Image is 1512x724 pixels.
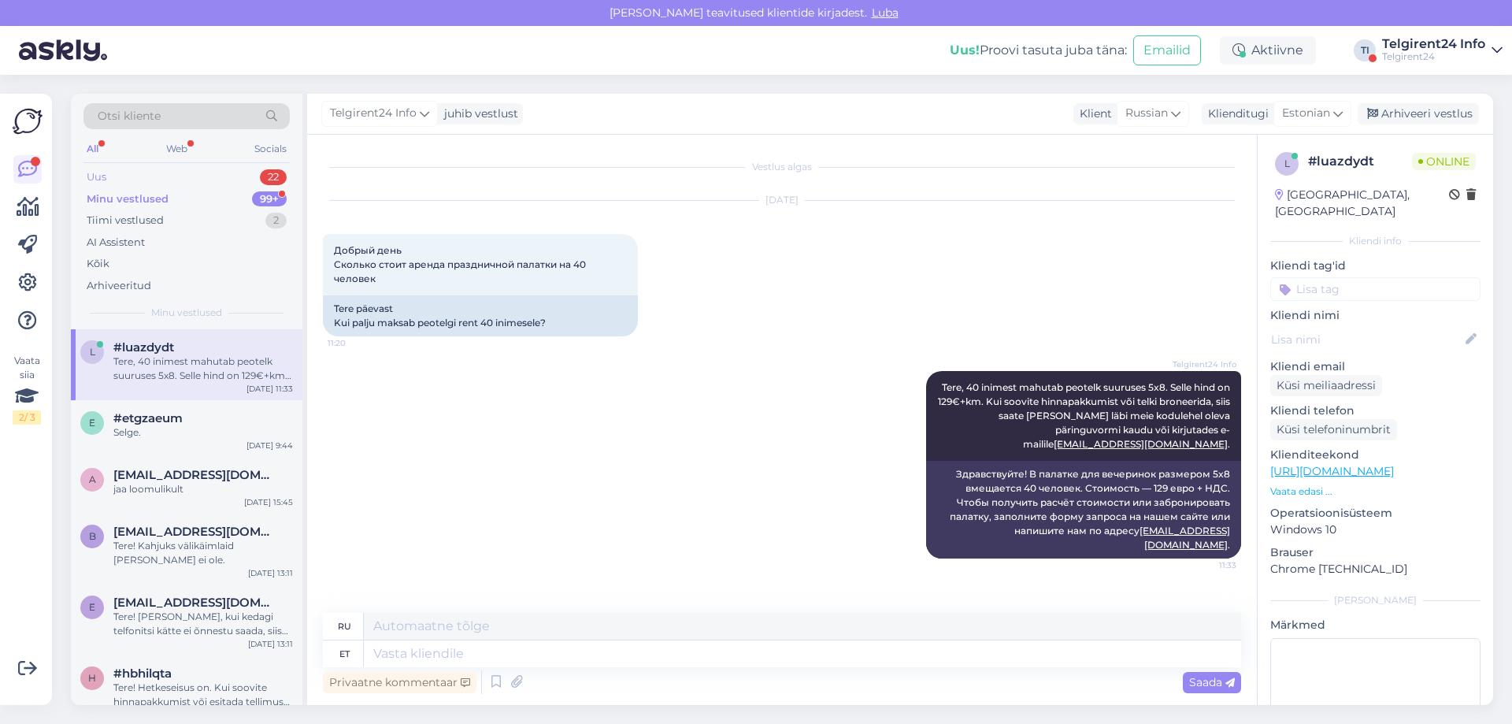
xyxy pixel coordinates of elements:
[251,139,290,159] div: Socials
[113,468,277,482] span: ailen@structo.ee
[246,383,293,395] div: [DATE] 11:33
[1275,187,1449,220] div: [GEOGRAPHIC_DATA], [GEOGRAPHIC_DATA]
[89,530,96,542] span: b
[1270,403,1480,419] p: Kliendi telefon
[1270,505,1480,522] p: Operatsioonisüsteem
[13,354,41,425] div: Vaata siia
[1382,38,1485,50] div: Telgirent24 Info
[244,496,293,508] div: [DATE] 15:45
[330,105,417,122] span: Telgirent24 Info
[87,169,106,185] div: Uus
[938,381,1232,450] span: Tere, 40 inimest mahutab peotelk suuruses 5x8. Selle hind on 129€+km. Kui soovite hinnapakkumist ...
[89,417,95,429] span: e
[89,473,96,485] span: a
[1270,561,1480,577] p: Chrome [TECHNICAL_ID]
[1354,39,1376,61] div: TI
[323,160,1241,174] div: Vestlus algas
[1382,50,1485,63] div: Telgirent24
[1270,593,1480,607] div: [PERSON_NAME]
[113,525,277,539] span: birx323@gmail.com
[89,601,95,613] span: e
[113,482,293,496] div: jaa loomulikult
[1270,307,1480,324] p: Kliendi nimi
[1271,331,1462,348] input: Lisa nimi
[1270,258,1480,274] p: Kliendi tag'id
[1202,106,1269,122] div: Klienditugi
[87,235,145,251] div: AI Assistent
[1270,522,1480,538] p: Windows 10
[98,108,161,124] span: Otsi kliente
[265,213,287,228] div: 2
[87,256,109,272] div: Kõik
[13,106,43,136] img: Askly Logo
[323,295,638,336] div: Tere päevast Kui palju maksab peotelgi rent 40 inimesele?
[1189,675,1235,689] span: Saada
[113,666,172,681] span: #hbhilqta
[1282,105,1330,122] span: Estonian
[1270,419,1397,440] div: Küsi telefoninumbrit
[1270,544,1480,561] p: Brauser
[1358,103,1479,124] div: Arhiveeri vestlus
[1140,525,1230,551] a: [EMAIL_ADDRESS][DOMAIN_NAME]
[334,244,588,284] span: Добрый день Сколько стоит аренда праздничной палатки на 40 человек
[83,139,102,159] div: All
[1133,35,1201,65] button: Emailid
[1284,158,1290,169] span: l
[323,193,1241,207] div: [DATE]
[1270,485,1480,499] p: Vaata edasi ...
[151,306,222,320] span: Minu vestlused
[1177,559,1236,571] span: 11:33
[113,681,293,709] div: Tere! Hetkeseisus on. Kui soovite hinnapakkumist või esitada tellimust, siis palun saatke e-mail ...
[1412,153,1476,170] span: Online
[1220,36,1316,65] div: Aktiivne
[323,672,476,693] div: Privaatne kommentaar
[338,613,351,640] div: ru
[1270,617,1480,633] p: Märkmed
[1270,234,1480,248] div: Kliendi info
[252,191,287,207] div: 99+
[1073,106,1112,122] div: Klient
[339,640,350,667] div: et
[1270,447,1480,463] p: Klienditeekond
[1125,105,1168,122] span: Russian
[13,410,41,425] div: 2 / 3
[1270,375,1382,396] div: Küsi meiliaadressi
[950,41,1127,60] div: Proovi tasuta juba täna:
[113,610,293,638] div: Tere! [PERSON_NAME], kui kedagi telfonitsi kätte ei õnnestu saada, siis võib [PERSON_NAME] soovid...
[87,191,169,207] div: Minu vestlused
[1054,438,1228,450] a: [EMAIL_ADDRESS][DOMAIN_NAME]
[246,440,293,451] div: [DATE] 9:44
[438,106,518,122] div: juhib vestlust
[1173,358,1236,370] span: Telgirent24 Info
[328,337,387,349] span: 11:20
[87,213,164,228] div: Tiimi vestlused
[113,596,277,610] span: ene.randvee26@gmail.com
[113,411,183,425] span: #etgzaeum
[113,539,293,567] div: Tere! Kahjuks välikäimlaid [PERSON_NAME] ei ole.
[950,43,980,58] b: Uus!
[1270,464,1394,478] a: [URL][DOMAIN_NAME]
[90,346,95,358] span: l
[1270,358,1480,375] p: Kliendi email
[113,340,174,355] span: #luazdydt
[113,425,293,440] div: Selge.
[1270,277,1480,301] input: Lisa tag
[1308,152,1412,171] div: # luazdydt
[87,278,151,294] div: Arhiveeritud
[88,672,96,684] span: h
[163,139,191,159] div: Web
[113,355,293,383] div: Tere, 40 inimest mahutab peotelk suuruses 5x8. Selle hind on 129€+km. Kui soovite hinnapakkumist ...
[248,638,293,650] div: [DATE] 13:11
[867,6,903,20] span: Luba
[260,169,287,185] div: 22
[926,461,1241,559] div: Здравствуйте! В палатке для вечеринок размером 5x8 вмещается 40 человек. Стоимость — 129 евро + Н...
[1382,38,1503,63] a: Telgirent24 InfoTelgirent24
[248,567,293,579] div: [DATE] 13:11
